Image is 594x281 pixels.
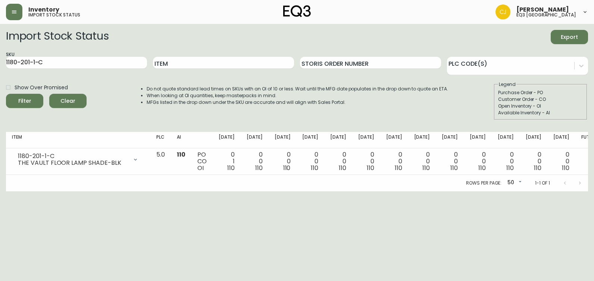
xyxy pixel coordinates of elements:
[358,151,374,172] div: 0 0
[241,132,269,148] th: [DATE]
[324,132,352,148] th: [DATE]
[311,164,318,172] span: 110
[28,13,80,17] h5: import stock status
[150,132,171,148] th: PLC
[386,151,402,172] div: 0 0
[498,81,516,88] legend: Legend
[49,94,87,108] button: Clear
[227,164,235,172] span: 110
[197,151,207,172] div: PO CO
[147,99,448,106] li: MFGs listed in the drop down under the SKU are accurate and will align with Sales Portal.
[255,164,263,172] span: 110
[498,109,583,116] div: Available Inventory - AI
[498,96,583,103] div: Customer Order - CO
[6,94,43,108] button: Filter
[18,160,128,166] div: THE VAULT FLOOR LAMP SHADE-BLK
[269,132,297,148] th: [DATE]
[6,30,109,44] h2: Import Stock Status
[247,151,263,172] div: 0 0
[55,96,81,106] span: Clear
[6,132,150,148] th: Item
[283,164,291,172] span: 110
[504,177,523,189] div: 50
[464,132,492,148] th: [DATE]
[197,164,204,172] span: OI
[219,151,235,172] div: 0 1
[177,150,185,159] span: 110
[520,132,548,148] th: [DATE]
[478,164,486,172] span: 110
[442,151,458,172] div: 0 0
[213,132,241,148] th: [DATE]
[28,7,59,13] span: Inventory
[470,151,486,172] div: 0 0
[498,151,514,172] div: 0 0
[450,164,458,172] span: 110
[18,96,31,106] div: Filter
[147,92,448,99] li: When looking at OI quantities, keep masterpacks in mind.
[367,164,374,172] span: 110
[275,151,291,172] div: 0 0
[12,151,144,168] div: 1180-201-1-CTHE VAULT FLOOR LAMP SHADE-BLK
[506,164,514,172] span: 110
[516,7,569,13] span: [PERSON_NAME]
[18,153,128,160] div: 1180-201-1-C
[296,132,324,148] th: [DATE]
[547,132,575,148] th: [DATE]
[414,151,430,172] div: 0 0
[495,4,510,19] img: 7836c8950ad67d536e8437018b5c2533
[171,132,191,148] th: AI
[498,89,583,96] div: Purchase Order - PO
[436,132,464,148] th: [DATE]
[526,151,542,172] div: 0 0
[150,148,171,175] td: 5.0
[147,86,448,92] li: Do not quote standard lead times on SKUs with an OI of 10 or less. Wait until the MFG date popula...
[380,132,408,148] th: [DATE]
[330,151,346,172] div: 0 0
[395,164,402,172] span: 110
[562,164,569,172] span: 110
[352,132,380,148] th: [DATE]
[498,103,583,109] div: Open Inventory - OI
[15,84,68,92] span: Show Over Promised
[516,13,576,17] h5: eq3 [GEOGRAPHIC_DATA]
[557,33,582,42] span: Export
[492,132,520,148] th: [DATE]
[551,30,588,44] button: Export
[534,164,541,172] span: 110
[535,180,550,186] p: 1-1 of 1
[283,5,311,17] img: logo
[466,180,501,186] p: Rows per page:
[422,164,430,172] span: 110
[302,151,318,172] div: 0 0
[408,132,436,148] th: [DATE]
[339,164,346,172] span: 110
[553,151,569,172] div: 0 0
